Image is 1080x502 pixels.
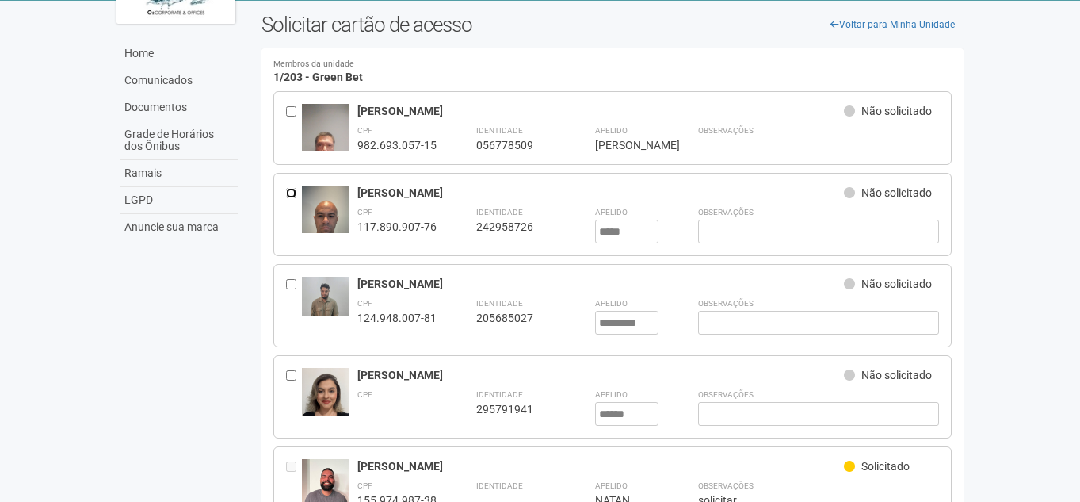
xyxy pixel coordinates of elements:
div: [PERSON_NAME] [357,104,845,118]
strong: Observações [698,390,754,399]
a: Grade de Horários dos Ônibus [120,121,238,160]
div: [PERSON_NAME] [357,368,845,382]
strong: CPF [357,299,372,308]
strong: Observações [698,299,754,308]
a: Comunicados [120,67,238,94]
span: Não solicitado [861,105,932,117]
strong: CPF [357,208,372,217]
span: Solicitado [861,460,910,473]
div: [PERSON_NAME] [595,138,658,152]
strong: Observações [698,126,754,135]
strong: Apelido [595,481,628,490]
div: 117.890.907-76 [357,220,437,234]
div: 124.948.007-81 [357,311,437,325]
div: 205685027 [476,311,555,325]
a: Anuncie sua marca [120,214,238,240]
span: Não solicitado [861,186,932,199]
div: 242958726 [476,220,555,234]
a: Home [120,40,238,67]
strong: Identidade [476,299,523,308]
strong: Apelido [595,208,628,217]
small: Membros da unidade [273,60,952,69]
div: 982.693.057-15 [357,138,437,152]
span: Não solicitado [861,369,932,381]
a: Documentos [120,94,238,121]
strong: Observações [698,481,754,490]
div: 295791941 [476,402,555,416]
strong: Identidade [476,208,523,217]
img: user.jpg [302,368,349,431]
strong: Apelido [595,390,628,399]
a: Ramais [120,160,238,187]
div: [PERSON_NAME] [357,186,845,200]
strong: Observações [698,208,754,217]
img: user.jpg [302,186,349,270]
strong: Apelido [595,126,628,135]
a: LGPD [120,187,238,214]
div: [PERSON_NAME] [357,277,845,291]
strong: Identidade [476,481,523,490]
img: user.jpg [302,104,349,189]
div: [PERSON_NAME] [357,459,845,473]
strong: Identidade [476,126,523,135]
span: Não solicitado [861,278,932,290]
img: user.jpg [302,277,349,316]
strong: CPF [357,481,372,490]
a: Voltar para Minha Unidade [822,13,964,36]
div: 056778509 [476,138,555,152]
strong: CPF [357,126,372,135]
strong: Identidade [476,390,523,399]
strong: CPF [357,390,372,399]
h4: 1/203 - Green Bet [273,60,952,83]
h2: Solicitar cartão de acesso [261,13,964,36]
strong: Apelido [595,299,628,308]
